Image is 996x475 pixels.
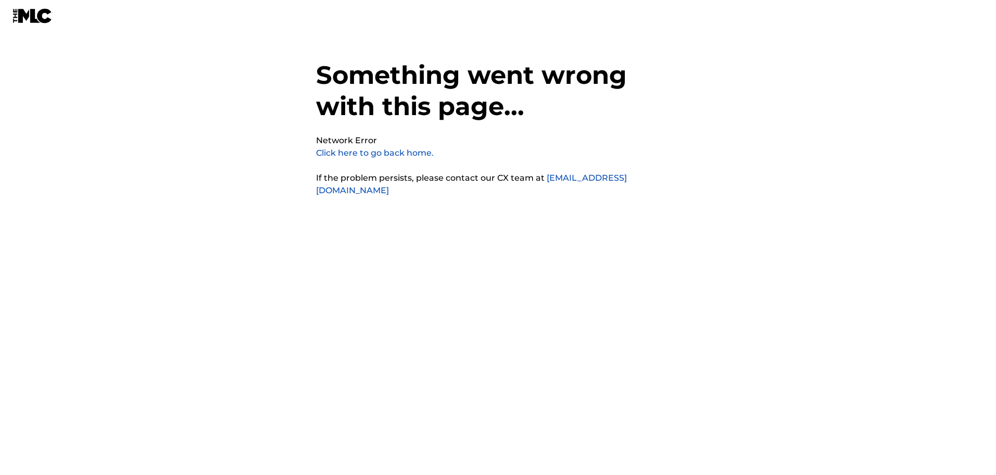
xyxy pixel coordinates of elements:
img: MLC Logo [12,8,53,23]
h1: Something went wrong with this page... [316,59,680,134]
a: Click here to go back home. [316,148,434,158]
a: [EMAIL_ADDRESS][DOMAIN_NAME] [316,173,627,195]
pre: Network Error [316,134,377,147]
iframe: Chat Widget [944,425,996,475]
p: If the problem persists, please contact our CX team at [316,172,680,197]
